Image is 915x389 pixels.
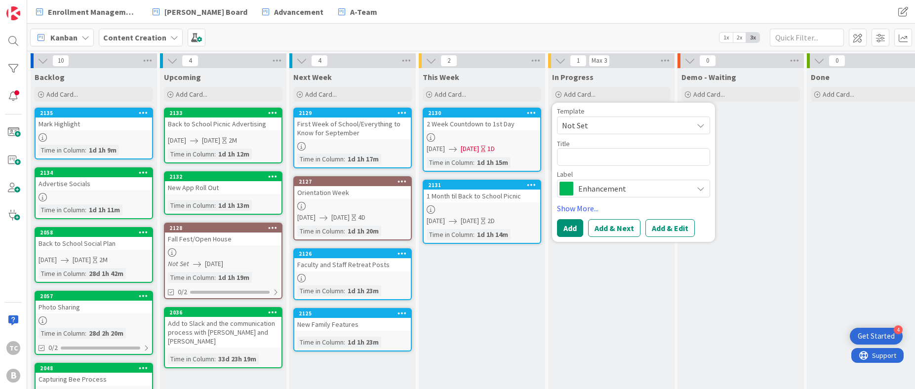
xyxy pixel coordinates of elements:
[428,182,540,189] div: 2131
[461,216,479,226] span: [DATE]
[35,227,153,283] a: 2058Back to School Social Plan[DATE][DATE]2MTime in Column:28d 1h 42m
[85,328,86,339] span: :
[570,55,587,67] span: 1
[36,292,152,313] div: 2057Photo Sharing
[294,318,411,331] div: New Family Features
[293,72,332,82] span: Next Week
[681,72,736,82] span: Demo - Waiting
[178,287,187,297] span: 0/2
[86,268,126,279] div: 28d 1h 42m
[297,212,316,223] span: [DATE]
[562,119,685,132] span: Not Set
[293,108,412,168] a: 2129First Week of School/Everything to Know for SeptemberTime in Column:1d 1h 17m
[164,223,282,299] a: 2128Fall Fest/Open HouseNot Set[DATE]Time in Column:1d 1h 19m0/2
[473,229,475,240] span: :
[36,168,152,190] div: 2134Advertise Socials
[557,108,585,115] span: Template
[557,171,573,178] span: Label
[487,144,495,154] div: 1D
[36,292,152,301] div: 2057
[35,167,153,219] a: 2134Advertise SocialsTime in Column:1d 1h 11m
[168,259,189,268] i: Not Set
[423,180,541,244] a: 21311 Month til Back to School Picnic[DATE][DATE]2DTime in Column:1d 1h 14m
[297,285,344,296] div: Time in Column
[39,145,85,156] div: Time in Column
[552,72,594,82] span: In Progress
[214,272,216,283] span: :
[39,328,85,339] div: Time in Column
[345,285,381,296] div: 1d 1h 23m
[85,268,86,279] span: :
[693,90,725,99] span: Add Card...
[823,90,854,99] span: Add Card...
[358,212,365,223] div: 4D
[165,109,281,130] div: 2133Back to School Picnic Advertising
[294,249,411,271] div: 2126Faculty and Staff Retreat Posts
[424,117,540,130] div: 2 Week Countdown to 1st Day
[202,135,220,146] span: [DATE]
[294,249,411,258] div: 2126
[165,224,281,233] div: 2128
[36,237,152,250] div: Back to School Social Plan
[557,202,710,214] a: Show More...
[36,168,152,177] div: 2134
[165,172,281,181] div: 2132
[6,369,20,383] div: B
[294,309,411,331] div: 2125New Family Features
[332,3,383,21] a: A-Team
[299,250,411,257] div: 2126
[424,109,540,117] div: 2130
[86,204,122,215] div: 1d 1h 11m
[36,373,152,386] div: Capturing Bee Process
[858,331,895,341] div: Get Started
[40,110,152,117] div: 2135
[169,309,281,316] div: 2036
[811,72,830,82] span: Done
[297,154,344,164] div: Time in Column
[205,259,223,269] span: [DATE]
[39,268,85,279] div: Time in Column
[733,33,746,42] span: 2x
[168,272,214,283] div: Time in Column
[40,293,152,300] div: 2057
[719,33,733,42] span: 1x
[30,3,144,21] a: Enrollment Management
[103,33,166,42] b: Content Creation
[461,144,479,154] span: [DATE]
[588,219,640,237] button: Add & Next
[770,29,844,46] input: Quick Filter...
[165,181,281,194] div: New App Roll Out
[48,343,58,353] span: 0/2
[165,308,281,348] div: 2036Add to Slack and the communication process with [PERSON_NAME] and [PERSON_NAME]
[344,285,345,296] span: :
[293,308,412,351] a: 2125New Family FeaturesTime in Column:1d 1h 23m
[293,248,412,300] a: 2126Faculty and Staff Retreat PostsTime in Column:1d 1h 23m
[46,90,78,99] span: Add Card...
[99,255,108,265] div: 2M
[475,157,511,168] div: 1d 1h 15m
[85,204,86,215] span: :
[435,90,466,99] span: Add Card...
[40,365,152,372] div: 2048
[592,58,607,63] div: Max 3
[299,310,411,317] div: 2125
[165,117,281,130] div: Back to School Picnic Advertising
[299,178,411,185] div: 2127
[36,364,152,373] div: 2048
[344,154,345,164] span: :
[331,212,350,223] span: [DATE]
[169,225,281,232] div: 2128
[344,226,345,236] span: :
[746,33,759,42] span: 3x
[305,90,337,99] span: Add Card...
[48,6,138,18] span: Enrollment Management
[6,341,20,355] div: TC
[229,135,237,146] div: 2M
[699,55,716,67] span: 0
[21,1,45,13] span: Support
[40,169,152,176] div: 2134
[350,6,377,18] span: A-Team
[428,110,540,117] div: 2130
[311,55,328,67] span: 4
[256,3,329,21] a: Advancement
